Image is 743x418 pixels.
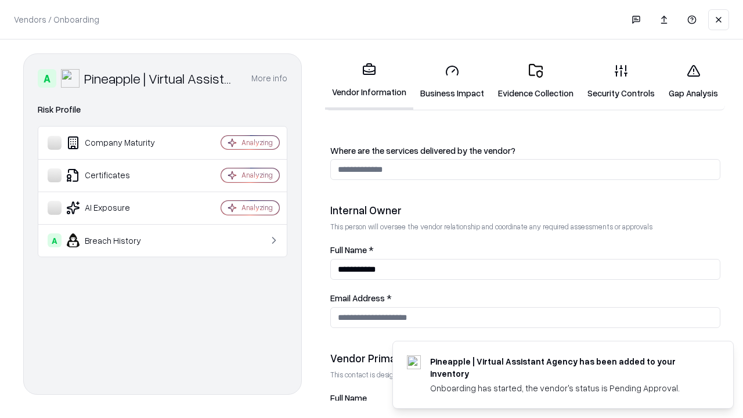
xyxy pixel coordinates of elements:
p: This contact is designated to receive the assessment request from Shift [330,370,720,380]
p: This person will oversee the vendor relationship and coordinate any required assessments or appro... [330,222,720,232]
div: Internal Owner [330,203,720,217]
img: Pineapple | Virtual Assistant Agency [61,69,80,88]
label: Full Name [330,394,720,402]
button: More info [251,68,287,89]
div: A [48,233,62,247]
a: Gap Analysis [662,55,725,109]
a: Evidence Collection [491,55,580,109]
div: A [38,69,56,88]
a: Business Impact [413,55,491,109]
div: Risk Profile [38,103,287,117]
div: Pineapple | Virtual Assistant Agency [84,69,237,88]
label: Where are the services delivered by the vendor? [330,146,720,155]
a: Vendor Information [325,53,413,110]
div: Certificates [48,168,186,182]
img: trypineapple.com [407,355,421,369]
div: Analyzing [241,138,273,147]
div: AI Exposure [48,201,186,215]
label: Email Address * [330,294,720,302]
div: Vendor Primary Contact [330,351,720,365]
div: Analyzing [241,203,273,212]
div: Company Maturity [48,136,186,150]
div: Onboarding has started, the vendor's status is Pending Approval. [430,382,705,394]
div: Analyzing [241,170,273,180]
div: Breach History [48,233,186,247]
a: Security Controls [580,55,662,109]
div: Pineapple | Virtual Assistant Agency has been added to your inventory [430,355,705,380]
p: Vendors / Onboarding [14,13,99,26]
label: Full Name * [330,246,720,254]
